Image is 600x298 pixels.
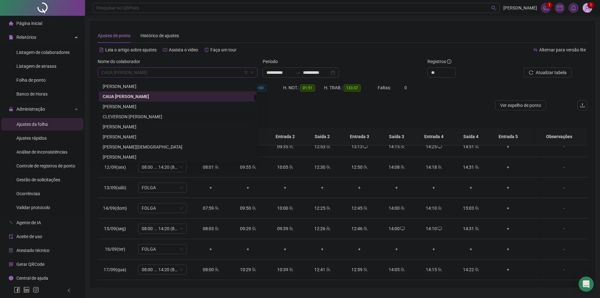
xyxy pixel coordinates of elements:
div: 12:30 [309,164,336,171]
span: team [363,206,368,210]
span: mail [557,5,563,11]
div: 10:05 [271,164,299,171]
th: Entrada 5 [489,128,527,145]
div: 09:29 [234,225,261,232]
div: + [494,246,522,253]
div: 15:03 [457,205,484,212]
span: Central de ajuda [16,276,48,281]
div: 08:03 [197,225,224,232]
div: [PERSON_NAME] [103,103,253,110]
span: FOLGA [142,244,183,254]
span: FOLGA [142,183,183,192]
div: 12:59 [346,266,373,273]
div: - [545,143,582,150]
div: + [309,246,336,253]
span: desktop [437,144,442,149]
span: Folha de ponto [16,78,46,83]
div: + [457,246,484,253]
div: 09:39 [271,225,299,232]
span: Controle de registros de ponto [16,163,75,168]
div: 14:08 [383,164,410,171]
div: 14:22 [457,266,484,273]
div: CLEVERSON [PERSON_NAME] [103,113,253,120]
div: 12:25 [309,205,336,212]
span: team [474,144,479,149]
span: info-circle [9,276,13,280]
sup: Atualize o seu contato no menu Meus Dados [588,2,594,8]
span: 16/09(ter) [105,247,125,252]
span: team [437,206,442,210]
span: 15/09(seg) [104,226,126,231]
div: 10:39 [271,266,299,273]
span: lock [9,107,13,111]
span: 14/09(dom) [103,206,127,211]
div: + [532,164,559,171]
span: Banco de Horas [16,91,48,96]
span: 08:00 ... 14:20 (8 HORAS) [142,265,183,274]
div: 14:10 [420,225,447,232]
span: team [363,226,368,231]
div: 14:31 [457,225,484,232]
div: + [494,205,522,212]
div: DANIEL SILVA LOPES [99,152,256,162]
span: home [9,21,13,26]
div: + [420,246,447,253]
div: + [271,184,299,191]
div: 09:35 [271,143,299,150]
span: team [325,267,330,272]
th: Observações [535,128,583,145]
span: youtube [163,48,167,52]
div: [PERSON_NAME] [103,133,253,140]
div: + [532,143,559,150]
div: 12:50 [346,164,373,171]
span: Ocorrências [16,191,40,196]
span: Observações [540,133,578,140]
span: Listagem de colaboradores [16,50,70,55]
span: swap-right [295,70,300,75]
span: team [251,165,256,169]
span: file-text [99,48,104,52]
button: Ver espelho de ponto [495,100,546,110]
span: Ajustes rápidos [16,136,47,141]
span: team [400,206,405,210]
span: desktop [363,144,368,149]
div: 12:46 [346,225,373,232]
div: DANIELA MAGALHAES ARAUJO [99,132,256,142]
span: Histórico de ajustes [140,33,179,38]
span: team [288,165,293,169]
div: 08:01 [197,164,224,171]
div: 14:31 [457,164,484,171]
span: team [400,165,405,169]
span: 12/09(sex) [104,165,126,170]
span: team [214,165,219,169]
span: team [288,267,293,272]
div: 14:15 [420,266,447,273]
span: Ver espelho de ponto [500,102,541,109]
th: Saída 4 [452,128,489,145]
span: Faça um tour [210,47,237,52]
div: 14:51 [457,143,484,150]
div: HE 3: [242,84,283,91]
sup: 1 [546,2,552,8]
div: CAUA FRANCISCO DA SILVA [99,91,256,102]
span: 1 [548,3,551,7]
img: 88641 [583,3,592,13]
span: team [474,206,479,210]
span: Gerar QRCode [16,262,44,267]
div: H. NOT.: [283,84,324,91]
div: 14:18 [420,164,447,171]
span: team [437,165,442,169]
div: [PERSON_NAME][DEMOGRAPHIC_DATA] [103,143,253,150]
span: Listagem de atrasos [16,64,56,69]
div: + [457,184,484,191]
div: CAROLINE VITORIA FERREIRA DE LIMA [99,81,256,91]
span: Alternar para versão lite [539,47,586,52]
div: + [383,184,410,191]
span: 133:37 [344,85,361,91]
span: 13/09(sáb) [104,185,126,190]
div: + [420,184,447,191]
div: + [532,205,559,212]
span: team [363,267,368,272]
label: Período [263,58,282,65]
span: team [400,267,405,272]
